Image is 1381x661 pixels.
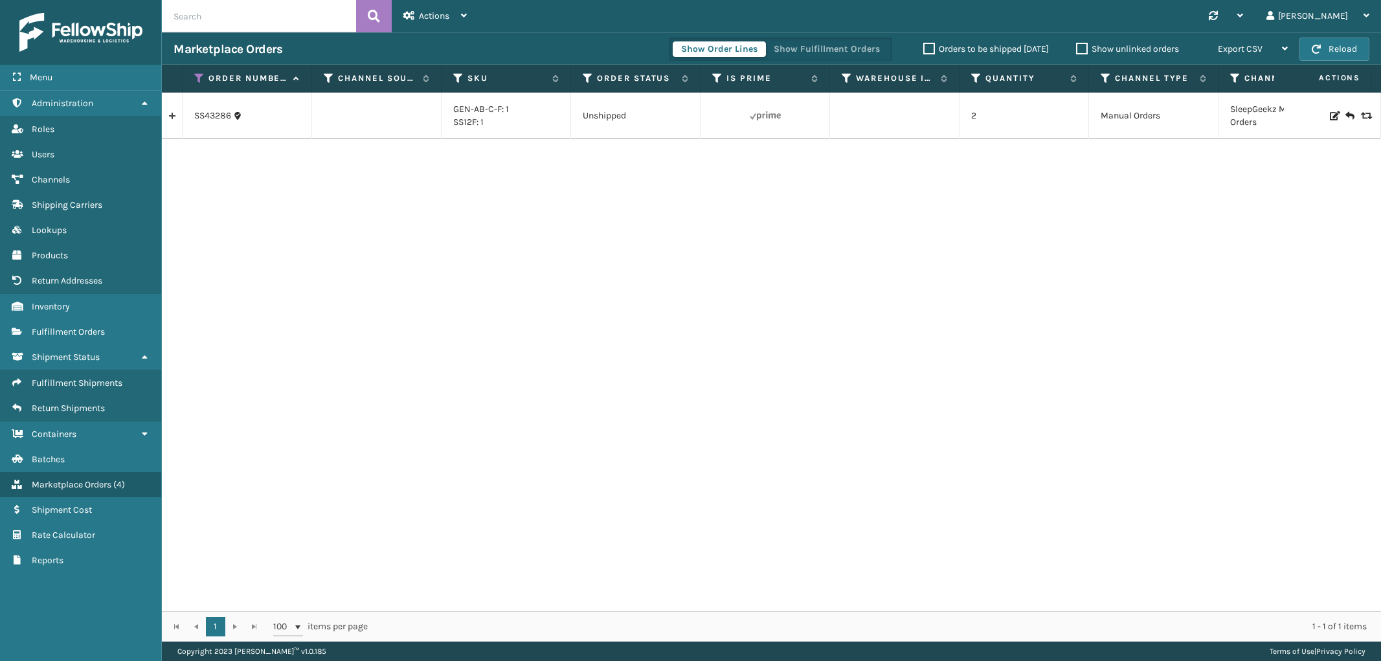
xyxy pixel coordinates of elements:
i: Replace [1361,111,1369,120]
span: Fulfillment Shipments [32,377,122,388]
span: Shipping Carriers [32,199,102,210]
span: Reports [32,555,63,566]
a: Terms of Use [1270,647,1314,656]
i: Create Return Label [1345,109,1353,122]
span: Lookups [32,225,67,236]
span: Return Addresses [32,275,102,286]
label: Is Prime [726,73,805,84]
a: GEN-AB-C-F: 1 [453,104,509,115]
label: Order Status [597,73,675,84]
span: Actions [1278,67,1368,89]
span: Shipment Status [32,352,100,363]
a: 1 [206,617,225,636]
span: Batches [32,454,65,465]
label: Warehouse Information [856,73,934,84]
label: Order Number [208,73,287,84]
span: Rate Calculator [32,530,95,541]
span: Shipment Cost [32,504,92,515]
button: Reload [1299,38,1369,61]
span: Inventory [32,301,70,312]
button: Show Order Lines [673,41,766,57]
i: Edit [1330,111,1338,120]
td: 2 [960,93,1089,139]
span: Fulfillment Orders [32,326,105,337]
span: Actions [419,10,449,21]
label: Orders to be shipped [DATE] [923,43,1049,54]
div: 1 - 1 of 1 items [386,620,1367,633]
td: SleepGeekz Manual Orders [1218,93,1348,139]
a: SS43286 [194,109,231,122]
span: 100 [273,620,293,633]
span: ( 4 ) [113,479,125,490]
td: Manual Orders [1089,93,1218,139]
a: SS12F: 1 [453,117,484,128]
label: Channel [1244,73,1323,84]
span: Administration [32,98,93,109]
span: items per page [273,617,368,636]
span: Users [32,149,54,160]
a: Privacy Policy [1316,647,1365,656]
label: Quantity [985,73,1064,84]
label: Channel Type [1115,73,1193,84]
p: Copyright 2023 [PERSON_NAME]™ v 1.0.185 [177,642,326,661]
img: logo [19,13,142,52]
label: Channel Source [338,73,416,84]
td: Unshipped [571,93,701,139]
span: Marketplace Orders [32,479,111,490]
span: Export CSV [1218,43,1263,54]
span: Products [32,250,68,261]
span: Return Shipments [32,403,105,414]
div: | [1270,642,1365,661]
button: Show Fulfillment Orders [765,41,888,57]
label: SKU [467,73,546,84]
h3: Marketplace Orders [174,41,282,57]
label: Show unlinked orders [1076,43,1179,54]
span: Menu [30,72,52,83]
span: Containers [32,429,76,440]
span: Roles [32,124,54,135]
span: Channels [32,174,70,185]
